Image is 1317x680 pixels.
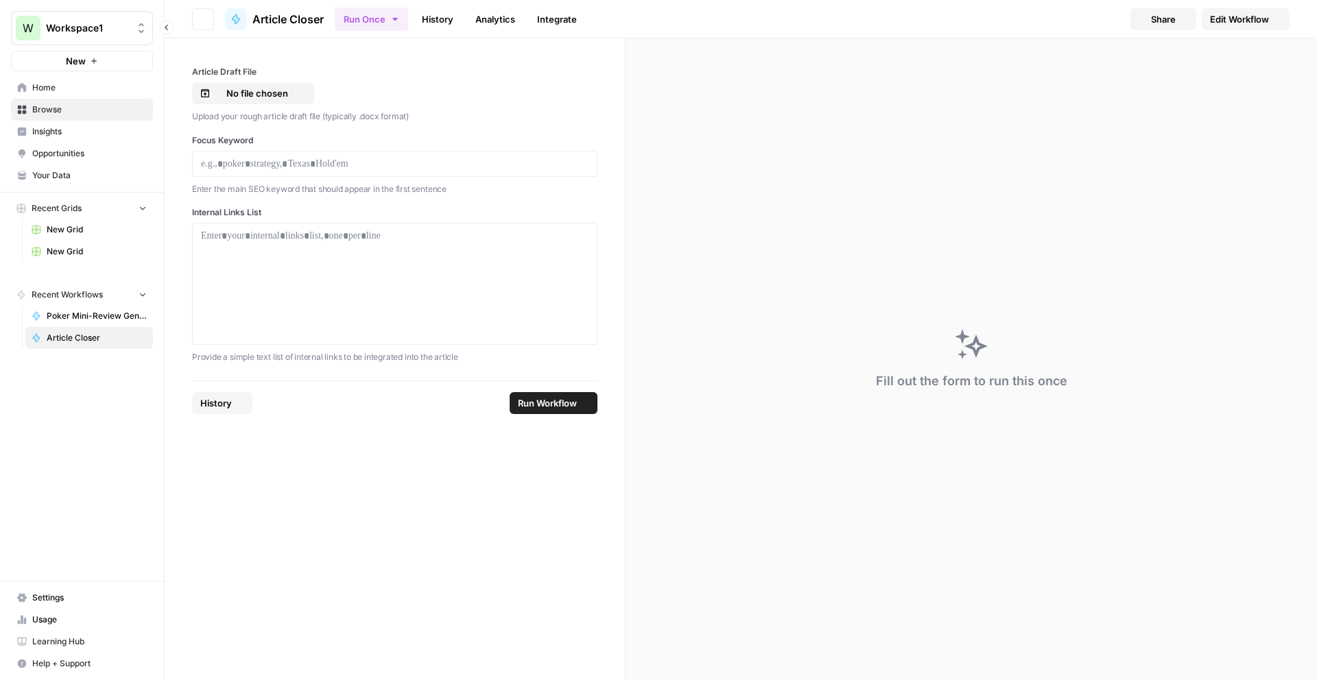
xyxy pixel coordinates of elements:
button: Help + Support [11,653,153,675]
span: Workspace1 [46,21,129,35]
div: Fill out the form to run this once [876,372,1067,391]
a: Article Closer [225,8,324,30]
button: Share [1130,8,1196,30]
button: New [11,51,153,71]
button: Run Workflow [510,392,597,414]
p: Provide a simple text list of internal links to be integrated into the article [192,350,597,364]
button: Recent Grids [11,198,153,219]
span: Help + Support [32,657,147,670]
span: History [200,396,232,410]
button: Workspace: Workspace1 [11,11,153,45]
span: Browse [32,104,147,116]
label: Focus Keyword [192,134,597,147]
a: Your Data [11,165,153,186]
span: Settings [32,592,147,604]
span: Learning Hub [32,635,147,648]
a: Browse [11,99,153,121]
a: Edit Workflow [1202,8,1290,30]
a: New Grid [25,241,153,263]
p: No file chosen [213,86,301,100]
button: Recent Workflows [11,284,153,305]
span: W [23,20,34,36]
a: Analytics [467,8,523,30]
span: Edit Workflow [1210,12,1269,26]
button: History [192,392,252,414]
span: Run Workflow [518,396,577,410]
span: New [66,54,86,68]
a: Home [11,77,153,99]
p: Enter the main SEO keyword that should appear in the first sentence [192,182,597,196]
span: Your Data [32,169,147,182]
span: Usage [32,614,147,626]
a: Integrate [529,8,585,30]
button: No file chosen [192,82,314,104]
a: Learning Hub [11,631,153,653]
a: History [414,8,462,30]
span: Article Closer [252,11,324,27]
label: Internal Links List [192,206,597,219]
p: Upload your rough article draft file (typically .docx format) [192,110,597,123]
label: Article Draft File [192,66,597,78]
button: Run Once [335,8,408,31]
a: Settings [11,587,153,609]
span: Article Closer [47,332,147,344]
span: Insights [32,125,147,138]
span: Home [32,82,147,94]
span: New Grid [47,223,147,236]
a: Opportunities [11,143,153,165]
a: Usage [11,609,153,631]
a: Insights [11,121,153,143]
a: Poker Mini-Review Generator [25,305,153,327]
span: Share [1151,12,1176,26]
span: Poker Mini-Review Generator [47,310,147,322]
span: New Grid [47,245,147,258]
span: Recent Workflows [32,289,103,301]
span: Opportunities [32,147,147,160]
span: Recent Grids [32,202,82,215]
a: Article Closer [25,327,153,349]
a: New Grid [25,219,153,241]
